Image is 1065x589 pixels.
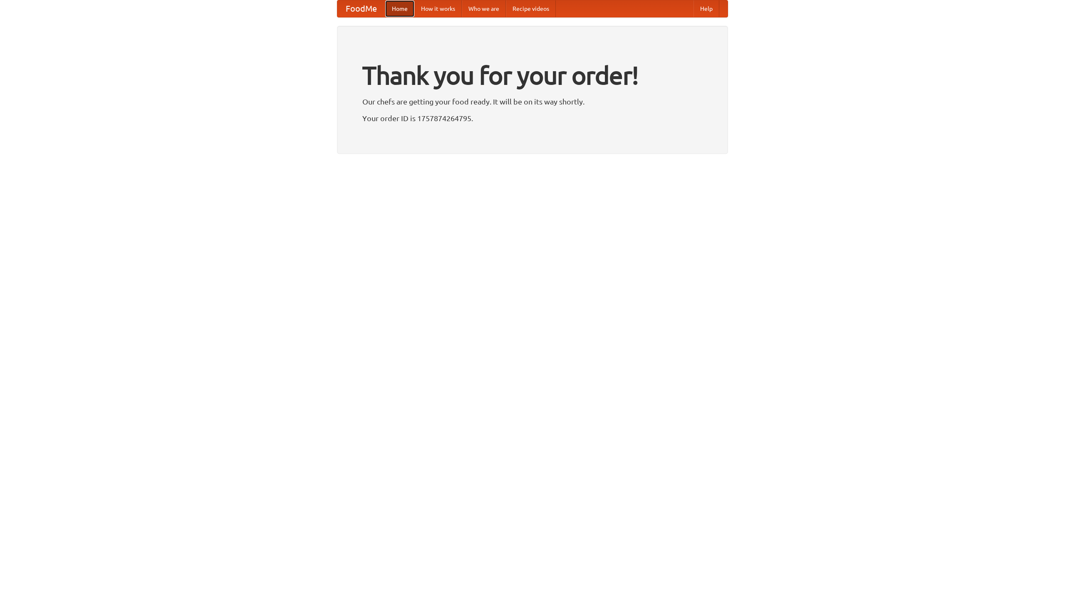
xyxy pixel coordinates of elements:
[506,0,556,17] a: Recipe videos
[385,0,414,17] a: Home
[362,112,703,124] p: Your order ID is 1757874264795.
[362,95,703,108] p: Our chefs are getting your food ready. It will be on its way shortly.
[693,0,719,17] a: Help
[414,0,462,17] a: How it works
[462,0,506,17] a: Who we are
[337,0,385,17] a: FoodMe
[362,55,703,95] h1: Thank you for your order!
